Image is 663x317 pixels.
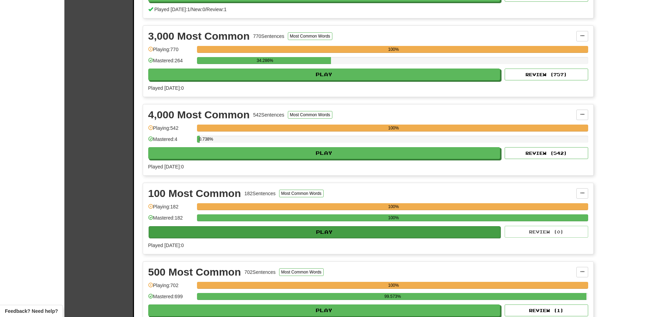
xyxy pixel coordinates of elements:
div: 182 Sentences [244,190,276,197]
button: Review (0) [505,226,588,238]
div: 542 Sentences [253,111,284,118]
div: 4,000 Most Common [148,110,250,120]
button: Most Common Words [288,111,332,119]
div: Playing: 542 [148,125,194,136]
span: Played [DATE]: 0 [148,243,184,248]
div: 100% [199,203,588,210]
div: 100 Most Common [148,188,241,199]
button: Play [148,69,500,80]
span: / [190,7,191,12]
div: 34.286% [199,57,331,64]
div: Playing: 770 [148,46,194,57]
div: Playing: 182 [148,203,194,215]
div: 100% [199,46,588,53]
button: Most Common Words [279,190,324,197]
span: Played [DATE]: 0 [148,85,184,91]
span: New: 0 [191,7,205,12]
div: 702 Sentences [244,269,276,276]
div: Playing: 702 [148,282,194,293]
div: 99.573% [199,293,586,300]
button: Play [148,147,500,159]
span: Played [DATE]: 0 [148,164,184,169]
div: Mastered: 4 [148,136,194,147]
button: Play [149,226,501,238]
button: Most Common Words [279,268,324,276]
button: Review (757) [505,69,588,80]
div: Mastered: 699 [148,293,194,304]
div: 770 Sentences [253,33,284,40]
div: 0.738% [199,136,200,143]
div: Mastered: 264 [148,57,194,69]
div: 100% [199,125,588,132]
button: Review (1) [505,304,588,316]
button: Most Common Words [288,32,332,40]
div: 100% [199,214,588,221]
div: 500 Most Common [148,267,241,277]
div: Mastered: 182 [148,214,194,226]
span: Played [DATE]: 1 [154,7,190,12]
button: Review (542) [505,147,588,159]
div: 100% [199,282,588,289]
button: Play [148,304,500,316]
span: Review: 1 [206,7,227,12]
div: 3,000 Most Common [148,31,250,41]
span: / [205,7,206,12]
span: Open feedback widget [5,308,58,315]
